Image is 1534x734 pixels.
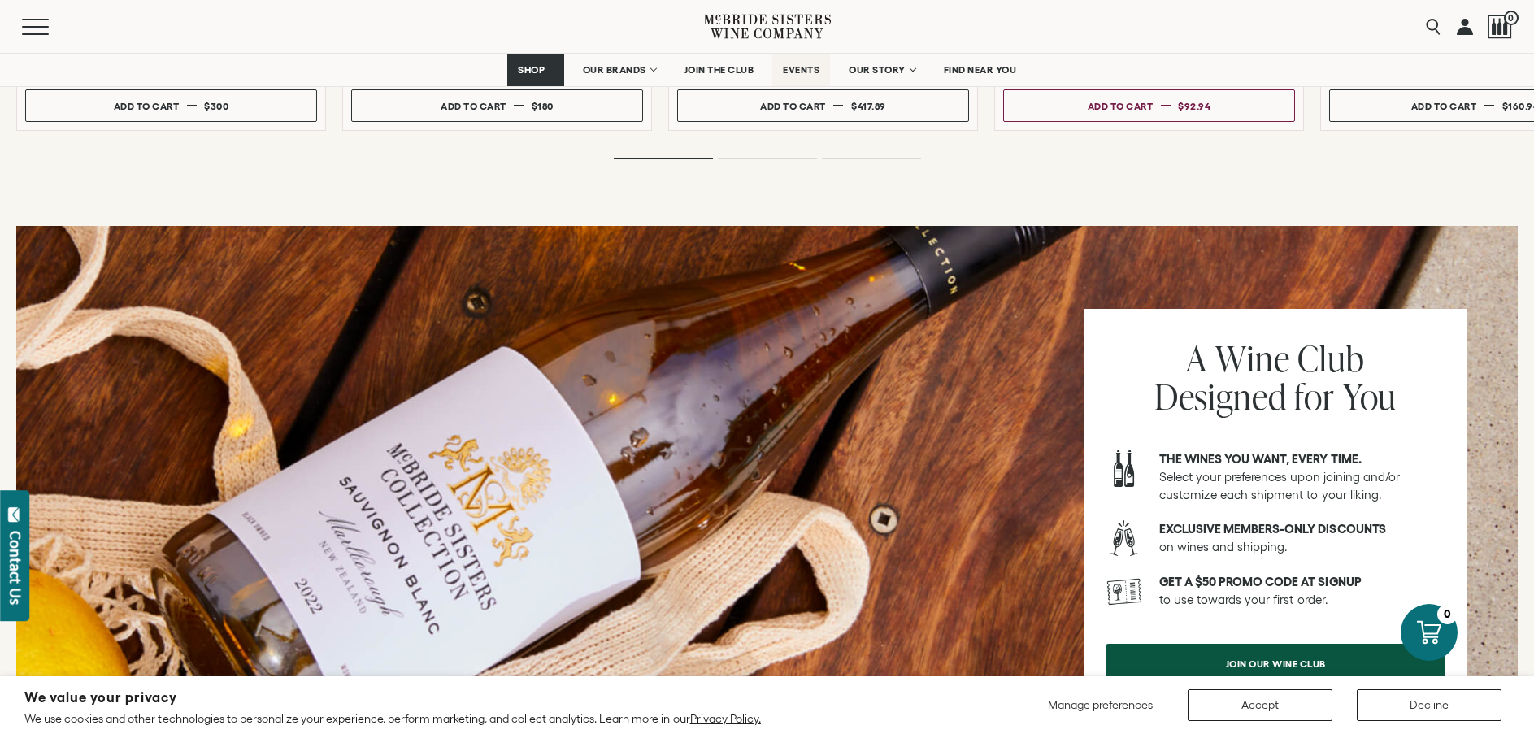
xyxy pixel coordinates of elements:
[583,64,646,76] span: OUR BRANDS
[1215,334,1289,382] span: Wine
[944,64,1017,76] span: FIND NEAR YOU
[684,64,754,76] span: JOIN THE CLUB
[933,54,1028,86] a: FIND NEAR YOU
[772,54,830,86] a: EVENTS
[7,531,24,605] div: Contact Us
[1411,94,1477,118] div: Add to cart
[1297,334,1364,382] span: Club
[760,94,826,118] div: Add to cart
[783,64,819,76] span: EVENTS
[849,64,906,76] span: OUR STORY
[1159,450,1445,504] p: Select your preferences upon joining and/or customize each shipment to your liking.
[851,101,886,111] span: $417.89
[25,89,317,122] button: Add to cart $300
[1038,689,1163,721] button: Manage preferences
[1294,372,1335,420] span: for
[614,158,713,159] li: Page dot 1
[1197,648,1354,680] span: Join our wine club
[1003,89,1295,122] button: Add to cart $92.94
[1343,372,1397,420] span: You
[1048,698,1153,711] span: Manage preferences
[441,94,506,118] div: Add to cart
[822,158,921,159] li: Page dot 3
[1106,644,1445,683] a: Join our wine club
[1357,689,1501,721] button: Decline
[518,64,545,76] span: SHOP
[1437,604,1458,624] div: 0
[838,54,925,86] a: OUR STORY
[22,19,80,35] button: Mobile Menu Trigger
[204,101,228,111] span: $300
[1159,520,1445,556] p: on wines and shipping.
[1159,575,1362,589] strong: GET A $50 PROMO CODE AT SIGNUP
[114,94,180,118] div: Add to cart
[1154,372,1287,420] span: Designed
[24,711,761,726] p: We use cookies and other technologies to personalize your experience, perform marketing, and coll...
[1188,689,1332,721] button: Accept
[532,101,554,111] span: $180
[507,54,564,86] a: SHOP
[1159,452,1362,466] strong: The wines you want, every time.
[24,691,761,705] h2: We value your privacy
[1186,334,1207,382] span: A
[1178,101,1210,111] span: $92.94
[572,54,666,86] a: OUR BRANDS
[1504,11,1519,25] span: 0
[351,89,643,122] button: Add to cart $180
[677,89,969,122] button: Add to cart $417.89
[690,712,761,725] a: Privacy Policy.
[674,54,765,86] a: JOIN THE CLUB
[1159,573,1445,609] p: to use towards your first order.
[718,158,817,159] li: Page dot 2
[1159,522,1386,536] strong: Exclusive members-only discounts
[1088,94,1154,118] div: Add to cart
